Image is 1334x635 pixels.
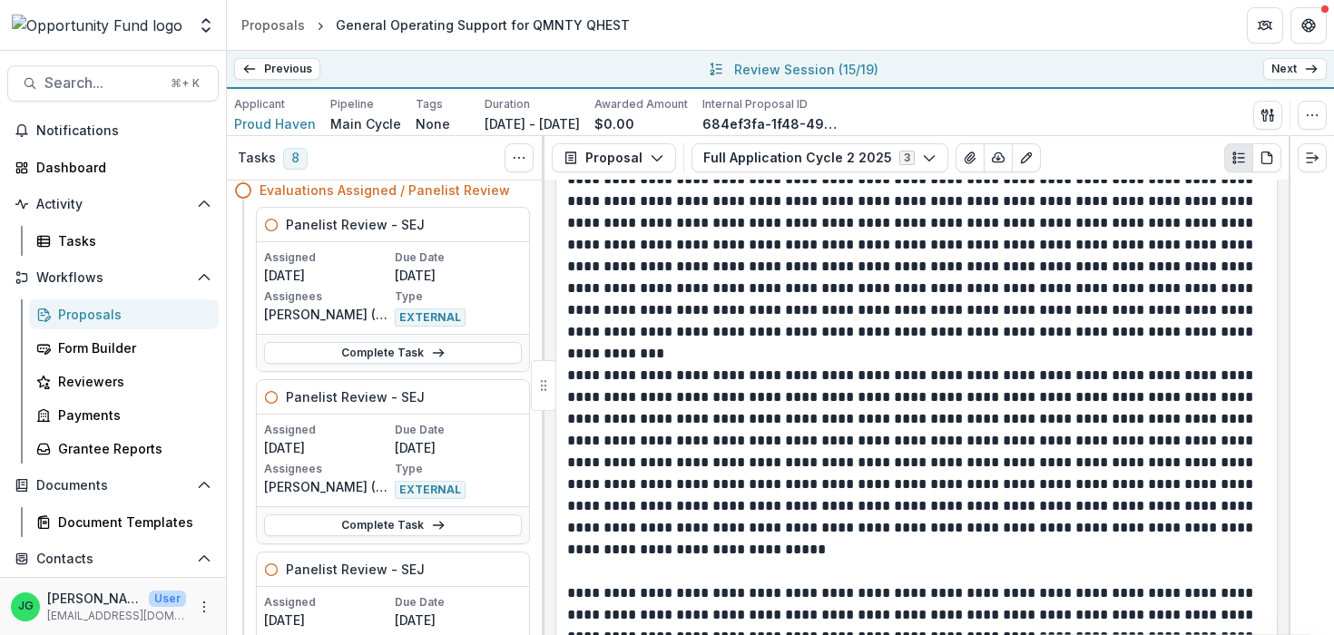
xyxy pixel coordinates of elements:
p: Assignees [264,288,391,305]
p: [DATE] - [DATE] [485,114,580,133]
p: [DATE] [395,438,522,457]
a: Next [1263,58,1327,80]
div: Jake Goodman [18,601,34,612]
p: [EMAIL_ADDRESS][DOMAIN_NAME] [47,608,186,624]
a: Proud Haven [234,114,316,133]
div: General Operating Support for QMNTY QHEST [336,15,630,34]
p: [DATE] [264,266,391,285]
p: [PERSON_NAME] ([PERSON_NAME][EMAIL_ADDRESS][PERSON_NAME][DOMAIN_NAME]) [264,477,391,496]
p: Assigned [264,249,391,266]
button: Partners [1247,7,1283,44]
p: Applicant [234,96,285,112]
button: Open entity switcher [193,7,219,44]
span: Notifications [36,123,211,139]
p: [DATE] [395,266,522,285]
p: Assigned [264,594,391,611]
span: EXTERNAL [395,308,466,327]
p: [DATE] [395,611,522,630]
h4: Evaluations Assigned / Panelist Review [260,181,510,200]
p: Pipeline [330,96,374,112]
div: Proposals [241,15,305,34]
p: Main Cycle [330,114,401,133]
button: Search... [7,65,219,102]
h5: Panelist Review - SEJ [286,387,425,406]
button: Get Help [1290,7,1327,44]
a: Payments [29,400,219,430]
a: Previous [234,58,320,80]
p: User [149,591,186,607]
button: View Attached Files [956,143,985,172]
p: Tags [416,96,443,112]
p: [DATE] [264,438,391,457]
span: Documents [36,478,190,493]
button: Toggle View Cancelled Tasks [505,143,534,172]
a: Tasks [29,226,219,256]
a: Form Builder [29,333,219,363]
div: Grantee Reports [58,439,204,458]
a: Complete Task [264,514,522,536]
p: Due Date [395,594,522,611]
p: Type [395,288,522,305]
p: Due Date [395,422,522,438]
a: Complete Task [264,342,522,364]
p: Assigned [264,422,391,438]
a: Document Templates [29,507,219,537]
button: More [193,596,215,618]
div: Reviewers [58,372,204,391]
p: $0.00 [594,114,634,133]
button: Full Application Cycle 2 20253 [692,143,948,172]
a: Proposals [29,299,219,329]
p: None [416,114,450,133]
div: Payments [58,405,204,425]
button: Open Workflows [7,263,219,292]
button: Notifications [7,116,219,145]
p: [PERSON_NAME] ([EMAIL_ADDRESS][DOMAIN_NAME]) [264,305,391,324]
h3: Tasks [238,151,276,166]
div: Form Builder [58,338,204,357]
a: Reviewers [29,366,219,396]
button: Proposal [552,143,676,172]
span: Workflows [36,270,190,286]
span: Contacts [36,552,190,567]
p: Type [395,461,522,477]
p: Internal Proposal ID [702,96,808,112]
button: Expand right [1298,143,1327,172]
button: PDF view [1252,143,1281,172]
p: [DATE] [264,611,391,630]
p: 684ef3fa-1f48-4987-abde-96ebd29272d1 [702,114,839,133]
p: Awarded Amount [594,96,688,112]
div: Proposals [58,305,204,324]
button: Edit as form [1012,143,1041,172]
p: Due Date [395,249,522,266]
img: Opportunity Fund logo [12,15,182,36]
nav: breadcrumb [234,12,637,38]
div: Dashboard [36,158,204,177]
button: All submissions [705,58,727,80]
h5: Panelist Review - SEJ [286,215,425,234]
span: Search... [44,74,160,92]
button: Open Contacts [7,544,219,573]
div: ⌘ + K [167,73,203,93]
div: Document Templates [58,513,204,532]
h5: Panelist Review - SEJ [286,560,425,579]
button: Plaintext view [1224,143,1253,172]
a: Dashboard [7,152,219,182]
span: EXTERNAL [395,481,466,499]
p: Assignees [264,461,391,477]
p: [PERSON_NAME] [47,589,142,608]
a: Proposals [234,12,312,38]
button: Open Documents [7,471,219,500]
p: Duration [485,96,530,112]
span: 8 [283,148,308,170]
div: Tasks [58,231,204,250]
button: Open Activity [7,190,219,219]
p: Review Session ( 15/19 ) [734,60,878,79]
span: Activity [36,197,190,212]
a: Grantee Reports [29,434,219,464]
